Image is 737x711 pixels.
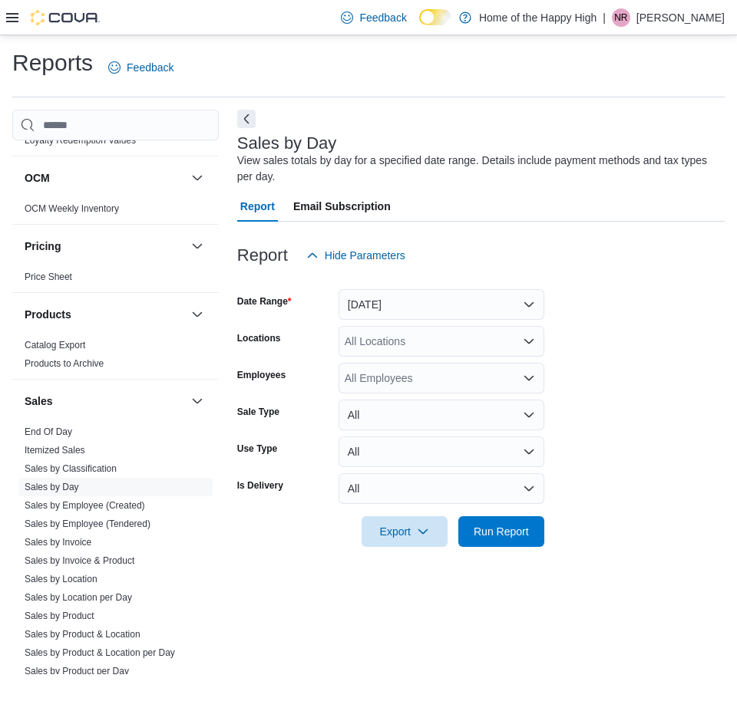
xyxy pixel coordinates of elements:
[614,8,627,27] span: NR
[25,462,117,475] span: Sales by Classification
[12,48,93,78] h1: Reports
[612,8,630,27] div: Nathaniel Reid
[25,628,140,640] span: Sales by Product & Location
[25,170,185,186] button: OCM
[25,358,104,369] a: Products to Archive
[25,666,129,676] a: Sales by Product per Day
[25,573,97,585] span: Sales by Location
[127,60,174,75] span: Feedback
[419,9,451,25] input: Dark Mode
[479,8,597,27] p: Home of the Happy High
[25,272,72,282] a: Price Sheet
[25,445,85,456] a: Itemized Sales
[25,426,72,438] span: End Of Day
[25,170,50,186] h3: OCM
[419,25,420,26] span: Dark Mode
[25,239,61,254] h3: Pricing
[25,134,136,146] span: Loyalty Redemption Values
[237,369,286,381] label: Employees
[12,199,219,224] div: OCM
[335,2,412,33] a: Feedback
[188,237,207,255] button: Pricing
[25,135,136,146] a: Loyalty Redemption Values
[25,444,85,456] span: Itemized Sales
[359,10,406,25] span: Feedback
[31,10,100,25] img: Cova
[25,239,185,254] button: Pricing
[325,248,405,263] span: Hide Parameters
[25,555,134,566] a: Sales by Invoice & Product
[25,574,97,584] a: Sales by Location
[25,555,134,567] span: Sales by Invoice & Product
[237,110,256,128] button: Next
[25,339,85,351] span: Catalog Export
[237,406,279,418] label: Sale Type
[523,335,535,347] button: Open list of options
[25,610,94,622] span: Sales by Product
[474,524,529,539] span: Run Report
[25,203,119,214] a: OCM Weekly Inventory
[12,336,219,379] div: Products
[25,271,72,283] span: Price Sheet
[25,518,150,529] a: Sales by Employee (Tendered)
[12,268,219,292] div: Pricing
[339,289,544,320] button: [DATE]
[25,393,53,409] h3: Sales
[25,591,132,604] span: Sales by Location per Day
[25,647,175,658] a: Sales by Product & Location per Day
[237,443,277,455] label: Use Type
[188,305,207,324] button: Products
[603,8,606,27] p: |
[25,463,117,474] a: Sales by Classification
[25,202,119,215] span: OCM Weekly Inventory
[188,169,207,187] button: OCM
[25,536,91,548] span: Sales by Invoice
[25,537,91,548] a: Sales by Invoice
[25,611,94,621] a: Sales by Product
[523,372,535,384] button: Open list of options
[25,647,175,659] span: Sales by Product & Location per Day
[240,191,275,222] span: Report
[25,500,145,511] a: Sales by Employee (Created)
[636,8,725,27] p: [PERSON_NAME]
[237,153,717,185] div: View sales totals by day for a specified date range. Details include payment methods and tax type...
[25,307,185,322] button: Products
[362,516,448,547] button: Export
[25,482,79,492] a: Sales by Day
[25,340,85,351] a: Catalog Export
[237,295,292,308] label: Date Range
[188,392,207,410] button: Sales
[102,52,180,83] a: Feedback
[339,400,544,430] button: All
[237,134,337,153] h3: Sales by Day
[339,473,544,504] button: All
[12,423,219,686] div: Sales
[237,479,283,492] label: Is Delivery
[25,499,145,512] span: Sales by Employee (Created)
[237,332,281,344] label: Locations
[371,516,438,547] span: Export
[237,246,288,265] h3: Report
[25,357,104,370] span: Products to Archive
[25,393,185,409] button: Sales
[25,481,79,493] span: Sales by Day
[25,665,129,677] span: Sales by Product per Day
[293,191,391,222] span: Email Subscription
[25,629,140,640] a: Sales by Product & Location
[25,518,150,530] span: Sales by Employee (Tendered)
[25,426,72,437] a: End Of Day
[339,436,544,467] button: All
[25,307,71,322] h3: Products
[458,516,544,547] button: Run Report
[300,240,411,271] button: Hide Parameters
[25,592,132,603] a: Sales by Location per Day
